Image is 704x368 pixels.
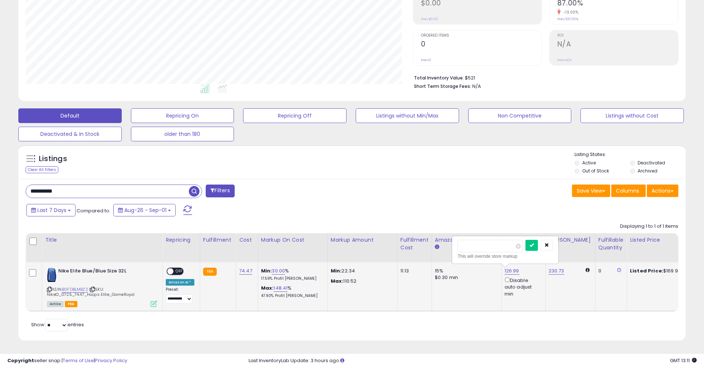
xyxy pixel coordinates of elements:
[435,236,498,244] div: Amazon Fees
[131,127,234,141] button: older than 180
[65,301,77,307] span: FBA
[421,58,431,62] small: Prev: 0
[557,40,678,50] h2: N/A
[261,236,324,244] div: Markup on Cost
[274,285,287,292] a: 148.41
[47,268,157,306] div: ASIN:
[435,268,496,274] div: 15%
[26,204,76,216] button: Last 7 Days
[598,236,624,252] div: Fulfillable Quantity
[414,75,464,81] b: Total Inventory Value:
[258,233,327,262] th: The percentage added to the cost of goods (COGS) that forms the calculator for Min & Max prices.
[400,268,426,274] div: 11.13
[47,268,56,282] img: 31bjuRjImVL._SL40_.jpg
[611,185,646,197] button: Columns
[261,285,322,298] div: %
[249,357,697,364] div: Last InventoryLab Update: 3 hours ago.
[261,267,272,274] b: Min:
[124,207,166,214] span: Aug-26 - Sep-01
[421,34,542,38] span: Ordered Items
[582,168,609,174] label: Out of Stock
[331,278,344,285] strong: Max:
[166,236,197,244] div: Repricing
[468,108,572,123] button: Non Competitive
[45,236,159,244] div: Title
[331,268,392,274] p: 22.34
[18,127,122,141] button: Deactivated & In Stock
[549,267,564,275] a: 230.73
[670,357,697,364] span: 2025-09-9 13:11 GMT
[261,268,322,281] div: %
[113,204,176,216] button: Aug-26 - Sep-01
[331,236,394,244] div: Markup Amount
[356,108,459,123] button: Listings without Min/Max
[557,58,572,62] small: Prev: N/A
[582,160,596,166] label: Active
[549,236,592,244] div: [PERSON_NAME]
[131,108,234,123] button: Repricing On
[421,17,438,21] small: Prev: $0.00
[620,223,678,230] div: Displaying 1 to 1 of 1 items
[173,268,185,275] span: OFF
[472,83,481,90] span: N/A
[647,185,678,197] button: Actions
[630,267,663,274] b: Listed Price:
[400,236,429,252] div: Fulfillment Cost
[414,83,471,89] b: Short Term Storage Fees:
[62,286,88,293] a: B0FDBLMBZ2
[435,274,496,281] div: $0.30 min
[39,154,67,164] h5: Listings
[7,357,127,364] div: seller snap | |
[206,185,234,197] button: Filters
[203,236,233,244] div: Fulfillment
[77,207,110,214] span: Compared to:
[261,276,322,281] p: 17.59% Profit [PERSON_NAME]
[630,236,693,244] div: Listed Price
[7,357,34,364] strong: Copyright
[239,267,252,275] a: 74.47
[638,160,665,166] label: Deactivated
[435,244,439,250] small: Amazon Fees.
[31,321,84,328] span: Show: entries
[557,17,578,21] small: Prev: 100.00%
[598,268,621,274] div: 0
[414,73,673,82] li: $521
[331,267,342,274] strong: Min:
[575,151,685,158] p: Listing States:
[37,207,66,214] span: Last 7 Days
[261,285,274,291] b: Max:
[561,10,579,15] small: -13.00%
[95,357,127,364] a: Privacy Policy
[203,268,217,276] small: FBA
[572,185,610,197] button: Save View
[18,108,122,123] button: Default
[638,168,657,174] label: Archived
[272,267,285,275] a: 30.00
[166,287,194,304] div: Preset:
[239,236,255,244] div: Cost
[26,166,58,173] div: Clear All Filters
[47,301,64,307] span: All listings currently available for purchase on Amazon
[505,267,519,275] a: 126.99
[331,278,392,285] p: 110.52
[47,286,135,297] span: | SKU: NikeO_0725_74.47_Hoops Elite_GameRoyal
[166,279,194,286] div: Amazon AI *
[630,268,691,274] div: $169.99
[616,187,639,194] span: Columns
[63,357,94,364] a: Terms of Use
[261,293,322,298] p: 47.90% Profit [PERSON_NAME]
[580,108,684,123] button: Listings without Cost
[458,253,553,260] div: This will override store markup
[58,268,147,276] b: Nike Elite Blue/Blue Size 32L
[243,108,346,123] button: Repricing Off
[557,34,678,38] span: ROI
[421,40,542,50] h2: 0
[505,276,540,297] div: Disable auto adjust min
